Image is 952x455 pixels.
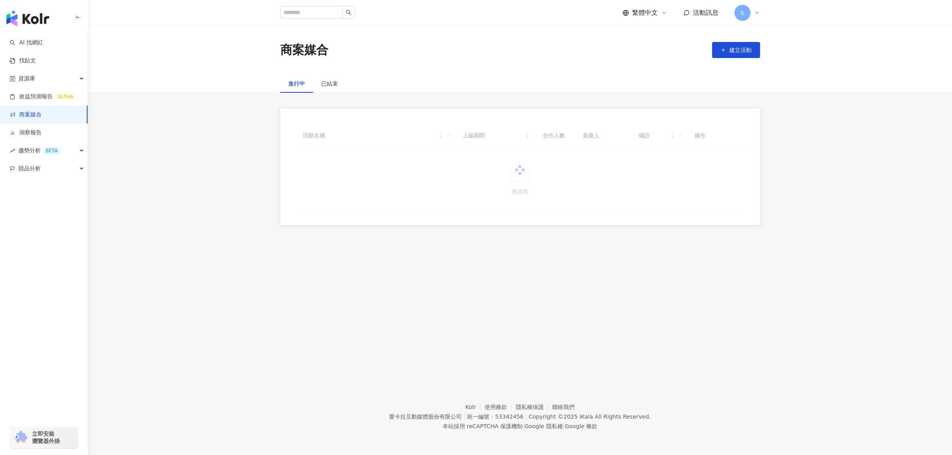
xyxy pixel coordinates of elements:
span: 立即安裝 瀏覽器外掛 [32,430,60,445]
span: | [463,413,465,420]
img: chrome extension [13,431,28,444]
a: 隱私權保護 [516,404,553,410]
span: 趨勢分析 [18,142,61,160]
div: 愛卡拉互動媒體股份有限公司 [389,413,462,420]
img: logo [6,10,49,26]
a: Google 隱私權 [525,423,563,429]
button: 建立活動 [712,42,760,58]
span: 活動訊息 [693,9,718,16]
span: 競品分析 [18,160,41,178]
a: 商案媒合 [10,111,42,119]
a: 洞察報告 [10,129,42,137]
span: | [525,413,527,420]
span: 本站採用 reCAPTCHA 保護機制 [443,421,597,431]
a: searchAI 找網紅 [10,39,43,47]
a: iKala [579,413,593,420]
a: Kolr [465,404,485,410]
span: | [523,423,525,429]
span: S [740,8,744,17]
a: 聯絡我們 [552,404,575,410]
span: rise [10,148,15,154]
a: Google 條款 [565,423,597,429]
span: | [563,423,565,429]
span: search [346,10,351,15]
a: 使用條款 [485,404,516,410]
div: 商案媒合 [280,42,328,58]
span: 繁體中文 [632,8,658,17]
div: Copyright © 2025 All Rights Reserved. [529,413,651,420]
div: 統一編號：53342456 [467,413,523,420]
div: BETA [42,147,61,155]
a: 找貼文 [10,57,36,65]
span: 資源庫 [18,70,35,88]
span: 建立活動 [729,47,752,53]
a: chrome extension立即安裝 瀏覽器外掛 [10,427,78,448]
div: 已結束 [321,79,338,88]
div: 進行中 [288,79,305,88]
a: 效益預測報告ALPHA [10,93,76,101]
